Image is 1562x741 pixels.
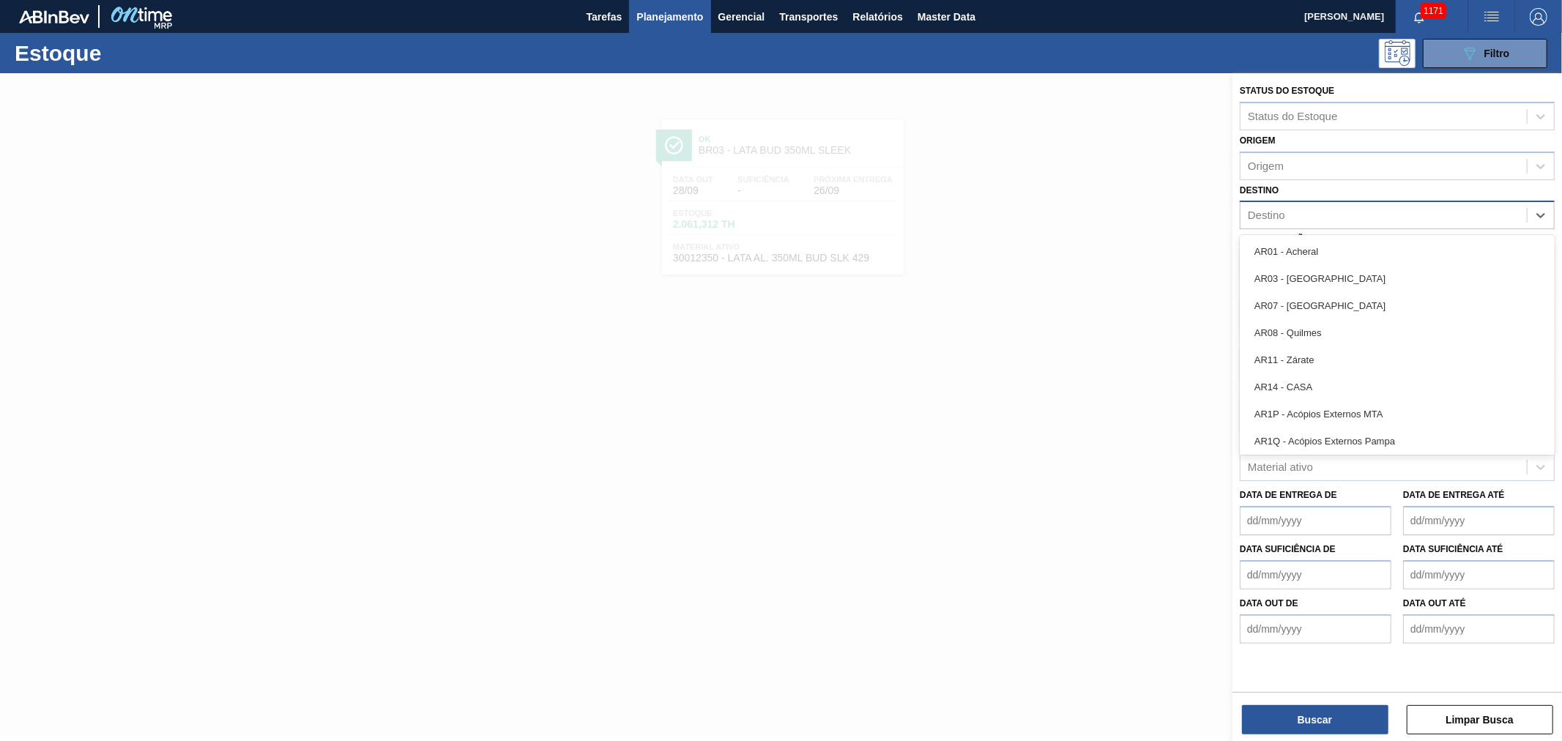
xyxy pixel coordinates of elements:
[1240,234,1311,245] label: Coordenação
[918,8,975,26] span: Master Data
[1240,86,1334,96] label: Status do Estoque
[15,45,237,62] h1: Estoque
[1240,292,1555,319] div: AR07 - [GEOGRAPHIC_DATA]
[1403,614,1555,644] input: dd/mm/yyyy
[1240,265,1555,292] div: AR03 - [GEOGRAPHIC_DATA]
[587,8,622,26] span: Tarefas
[1248,461,1313,474] div: Material ativo
[1240,544,1336,554] label: Data suficiência de
[1240,614,1391,644] input: dd/mm/yyyy
[1403,506,1555,535] input: dd/mm/yyyy
[1483,8,1500,26] img: userActions
[1240,373,1555,401] div: AR14 - CASA
[1240,506,1391,535] input: dd/mm/yyyy
[1248,209,1285,222] div: Destino
[1240,428,1555,455] div: AR1Q - Acópios Externos Pampa
[1240,598,1298,608] label: Data out de
[1423,39,1547,68] button: Filtro
[636,8,703,26] span: Planejamento
[1240,319,1555,346] div: AR08 - Quilmes
[1421,3,1446,19] span: 1171
[1484,48,1510,59] span: Filtro
[1403,490,1505,500] label: Data de Entrega até
[1530,8,1547,26] img: Logout
[1240,490,1337,500] label: Data de Entrega de
[1240,135,1276,146] label: Origem
[1240,401,1555,428] div: AR1P - Acópios Externos MTA
[779,8,838,26] span: Transportes
[1248,160,1284,172] div: Origem
[1240,560,1391,589] input: dd/mm/yyyy
[1403,598,1466,608] label: Data out até
[718,8,765,26] span: Gerencial
[1240,185,1279,196] label: Destino
[1403,544,1503,554] label: Data suficiência até
[1396,7,1443,27] button: Notificações
[1403,560,1555,589] input: dd/mm/yyyy
[852,8,902,26] span: Relatórios
[1248,110,1338,122] div: Status do Estoque
[1240,346,1555,373] div: AR11 - Zárate
[1379,39,1416,68] div: Pogramando: nenhum usuário selecionado
[19,10,89,23] img: TNhmsLtSVTkK8tSr43FrP2fwEKptu5GPRR3wAAAABJRU5ErkJggg==
[1240,238,1555,265] div: AR01 - Acheral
